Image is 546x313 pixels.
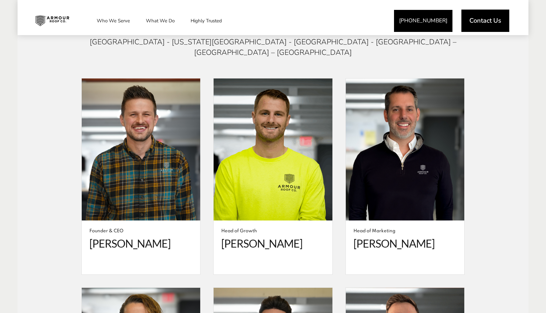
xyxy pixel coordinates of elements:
[89,237,193,250] span: [PERSON_NAME]
[394,10,452,32] a: [PHONE_NUMBER]
[30,13,74,29] img: Industrial and Commercial Roofing Company | Armour Roof Co.
[469,18,501,24] span: Contact Us
[461,10,509,32] a: Contact Us
[81,37,465,57] div: [GEOGRAPHIC_DATA] - [US_STATE][GEOGRAPHIC_DATA] - [GEOGRAPHIC_DATA] - [GEOGRAPHIC_DATA] – [GEOGRA...
[140,13,181,29] a: What We Do
[221,228,324,235] span: Head of Growth
[353,237,457,250] span: [PERSON_NAME]
[353,228,457,235] span: Head of Marketing
[184,13,228,29] a: Highly Trusted
[89,228,193,235] span: Founder & CEO
[221,237,324,250] span: [PERSON_NAME]
[90,13,136,29] a: Who We Serve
